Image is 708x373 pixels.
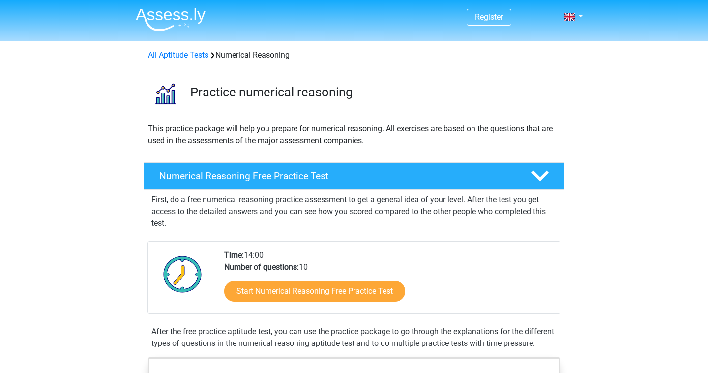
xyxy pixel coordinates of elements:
[144,49,564,61] div: Numerical Reasoning
[144,73,186,115] img: numerical reasoning
[159,170,515,182] h4: Numerical Reasoning Free Practice Test
[158,249,207,299] img: Clock
[148,123,560,147] p: This practice package will help you prepare for numerical reasoning. All exercises are based on t...
[190,85,557,100] h3: Practice numerical reasoning
[151,194,557,229] p: First, do a free numerical reasoning practice assessment to get a general idea of your level. Aft...
[224,250,244,260] b: Time:
[475,12,503,22] a: Register
[224,281,405,302] a: Start Numerical Reasoning Free Practice Test
[140,162,568,190] a: Numerical Reasoning Free Practice Test
[217,249,560,313] div: 14:00 10
[224,262,299,272] b: Number of questions:
[147,326,560,349] div: After the free practice aptitude test, you can use the practice package to go through the explana...
[136,8,206,31] img: Assessly
[148,50,208,60] a: All Aptitude Tests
